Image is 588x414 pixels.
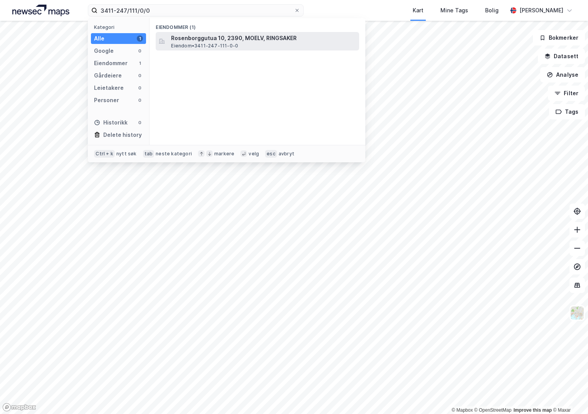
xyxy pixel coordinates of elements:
div: Ctrl + k [94,150,115,158]
div: Historikk [94,118,128,127]
img: logo.a4113a55bc3d86da70a041830d287a7e.svg [12,5,69,16]
div: 0 [137,97,143,103]
div: neste kategori [156,151,192,157]
a: Improve this map [514,407,552,413]
div: velg [249,151,259,157]
button: Analyse [540,67,585,82]
div: Kategori [94,24,146,30]
div: avbryt [279,151,294,157]
a: OpenStreetMap [474,407,512,413]
img: Z [570,306,585,320]
button: Datasett [538,49,585,64]
span: Rosenborggutua 10, 2390, MOELV, RINGSAKER [171,34,356,43]
div: Personer [94,96,119,105]
div: Google [94,46,114,56]
a: Mapbox homepage [2,403,36,412]
div: 0 [137,72,143,79]
div: Bolig [485,6,499,15]
div: tab [143,150,155,158]
div: Alle [94,34,104,43]
div: Eiendommer (1) [150,18,365,32]
div: 0 [137,85,143,91]
span: Eiendom • 3411-247-111-0-0 [171,43,238,49]
div: [PERSON_NAME] [519,6,563,15]
div: nytt søk [116,151,137,157]
div: Eiendommer [94,59,128,68]
div: markere [214,151,234,157]
iframe: Chat Widget [549,377,588,414]
div: esc [265,150,277,158]
div: 1 [137,35,143,42]
a: Mapbox [452,407,473,413]
input: Søk på adresse, matrikkel, gårdeiere, leietakere eller personer [97,5,294,16]
div: 0 [137,119,143,126]
div: Mine Tags [440,6,468,15]
div: Gårdeiere [94,71,122,80]
div: 1 [137,60,143,66]
button: Bokmerker [533,30,585,45]
button: Filter [548,86,585,101]
div: Leietakere [94,83,124,93]
button: Tags [549,104,585,119]
div: Kart [413,6,423,15]
div: 0 [137,48,143,54]
div: Delete history [103,130,142,140]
